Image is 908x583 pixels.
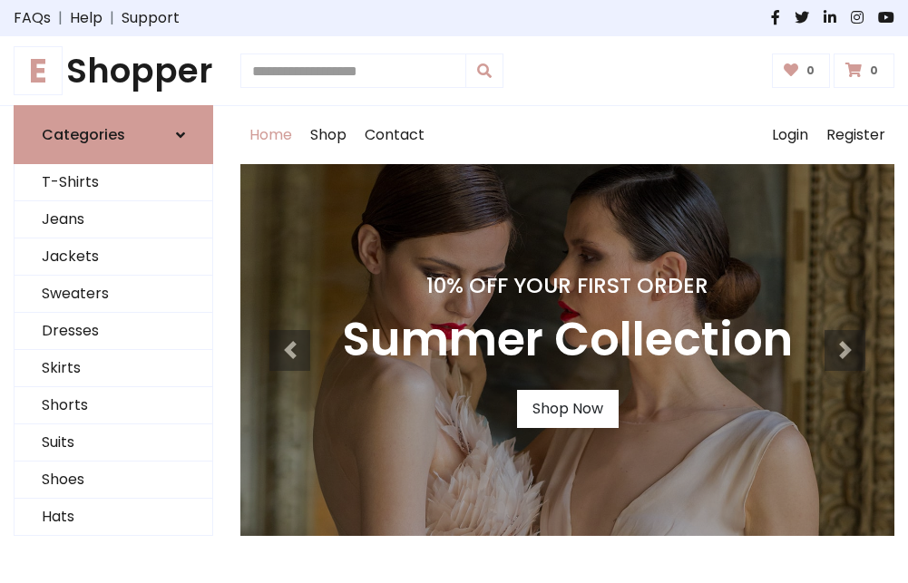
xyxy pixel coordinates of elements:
span: 0 [802,63,819,79]
a: Help [70,7,103,29]
a: Sweaters [15,276,212,313]
a: 0 [834,53,894,88]
a: Login [763,106,817,164]
a: Shoes [15,462,212,499]
a: Categories [14,105,213,164]
a: Shorts [15,387,212,424]
a: Dresses [15,313,212,350]
a: Shop Now [517,390,619,428]
a: FAQs [14,7,51,29]
a: Hats [15,499,212,536]
a: Jackets [15,238,212,276]
a: Support [122,7,180,29]
span: | [51,7,70,29]
a: Shop [301,106,356,164]
h3: Summer Collection [342,313,793,368]
span: | [103,7,122,29]
a: T-Shirts [15,164,212,201]
span: E [14,46,63,95]
a: Suits [15,424,212,462]
h1: Shopper [14,51,213,91]
a: Register [817,106,894,164]
a: Contact [356,106,434,164]
a: 0 [772,53,831,88]
h4: 10% Off Your First Order [342,273,793,298]
span: 0 [865,63,883,79]
a: Home [240,106,301,164]
a: EShopper [14,51,213,91]
a: Jeans [15,201,212,238]
a: Skirts [15,350,212,387]
h6: Categories [42,126,125,143]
